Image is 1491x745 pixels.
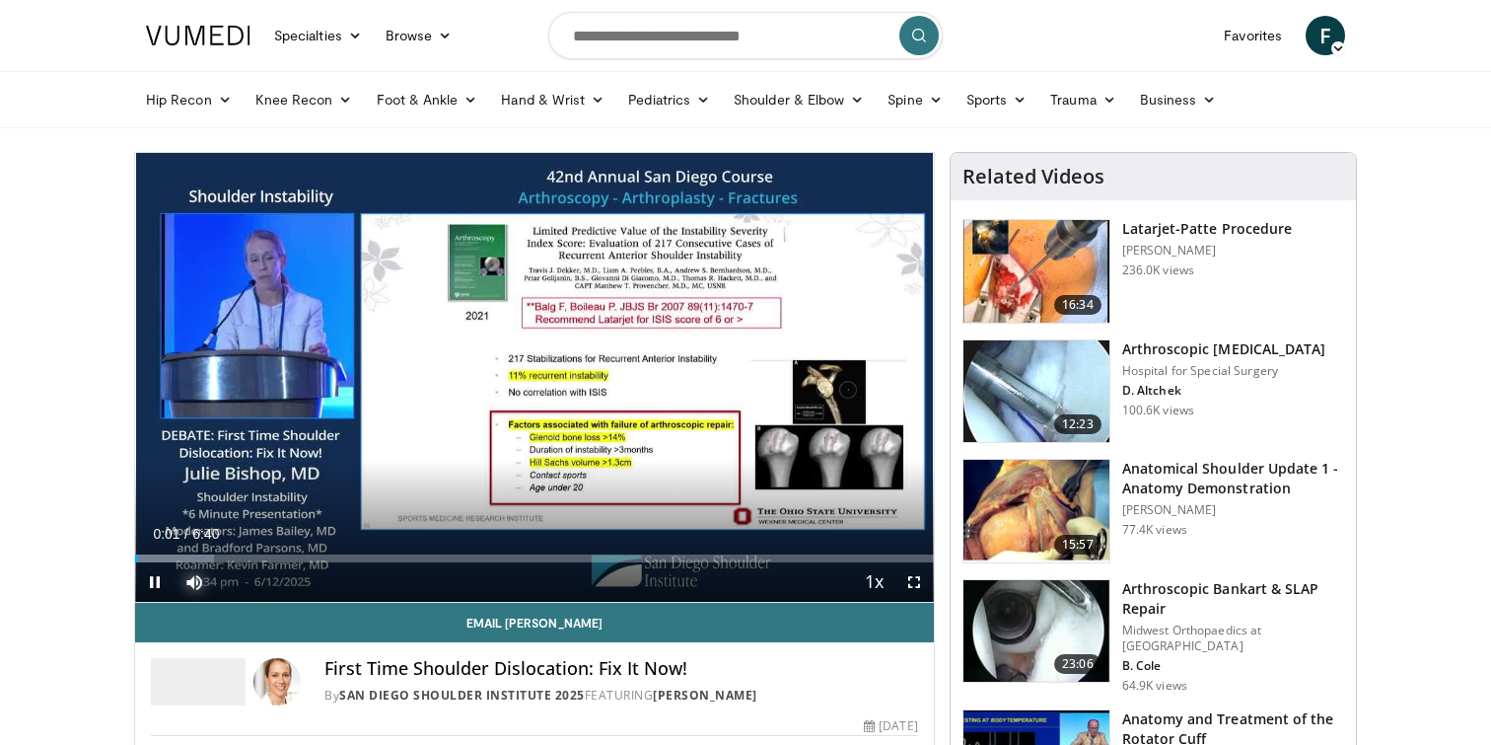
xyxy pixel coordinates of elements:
[1212,16,1294,55] a: Favorites
[962,219,1344,324] a: 16:34 Latarjet-Patte Procedure [PERSON_NAME] 236.0K views
[962,339,1344,444] a: 12:23 Arthroscopic [MEDICAL_DATA] Hospital for Special Surgery D. Altchek 100.6K views
[262,16,374,55] a: Specialties
[1122,383,1326,399] p: D. Altchek
[244,80,365,119] a: Knee Recon
[324,658,918,680] h4: First Time Shoulder Dislocation: Fix It Now!
[374,16,464,55] a: Browse
[184,526,188,542] span: /
[855,562,894,602] button: Playback Rate
[616,80,722,119] a: Pediatrics
[192,526,219,542] span: 6:40
[1122,623,1344,654] p: Midwest Orthopaedics at [GEOGRAPHIC_DATA]
[1122,219,1292,239] h3: Latarjet-Patte Procedure
[135,153,934,603] video-js: Video Player
[1122,579,1344,619] h3: Arthroscopic Bankart & SLAP Repair
[955,80,1039,119] a: Sports
[134,80,244,119] a: Hip Recon
[135,555,934,562] div: Progress Bar
[1122,243,1292,259] p: [PERSON_NAME]
[1122,459,1344,498] h3: Anatomical Shoulder Update 1 - Anatomy Demonstration
[175,562,214,602] button: Mute
[1122,658,1344,674] p: B. Cole
[864,717,917,735] div: [DATE]
[962,459,1344,563] a: 15:57 Anatomical Shoulder Update 1 - Anatomy Demonstration [PERSON_NAME] 77.4K views
[151,658,246,706] img: San Diego Shoulder Institute 2025
[963,460,1109,562] img: laj_3.png.150x105_q85_crop-smart_upscale.jpg
[876,80,954,119] a: Spine
[1122,262,1194,278] p: 236.0K views
[894,562,934,602] button: Fullscreen
[135,562,175,602] button: Pause
[1054,535,1101,555] span: 15:57
[1128,80,1229,119] a: Business
[1054,295,1101,315] span: 16:34
[1054,414,1101,434] span: 12:23
[963,340,1109,443] img: 10039_3.png.150x105_q85_crop-smart_upscale.jpg
[1122,502,1344,518] p: [PERSON_NAME]
[339,687,585,704] a: San Diego Shoulder Institute 2025
[1122,363,1326,379] p: Hospital for Special Surgery
[722,80,876,119] a: Shoulder & Elbow
[962,165,1104,188] h4: Related Videos
[1038,80,1128,119] a: Trauma
[1306,16,1345,55] a: F
[365,80,490,119] a: Foot & Ankle
[1122,522,1187,538] p: 77.4K views
[1054,654,1101,674] span: 23:06
[653,687,757,704] a: [PERSON_NAME]
[1122,339,1326,359] h3: Arthroscopic [MEDICAL_DATA]
[963,580,1109,683] img: cole_0_3.png.150x105_q85_crop-smart_upscale.jpg
[253,658,301,706] img: Avatar
[153,526,179,542] span: 0:01
[962,579,1344,694] a: 23:06 Arthroscopic Bankart & SLAP Repair Midwest Orthopaedics at [GEOGRAPHIC_DATA] B. Cole 64.9K ...
[324,687,918,705] div: By FEATURING
[1122,403,1194,418] p: 100.6K views
[146,26,250,45] img: VuMedi Logo
[135,603,934,642] a: Email [PERSON_NAME]
[1122,678,1187,694] p: 64.9K views
[548,12,943,59] input: Search topics, interventions
[963,220,1109,323] img: 617583_3.png.150x105_q85_crop-smart_upscale.jpg
[489,80,616,119] a: Hand & Wrist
